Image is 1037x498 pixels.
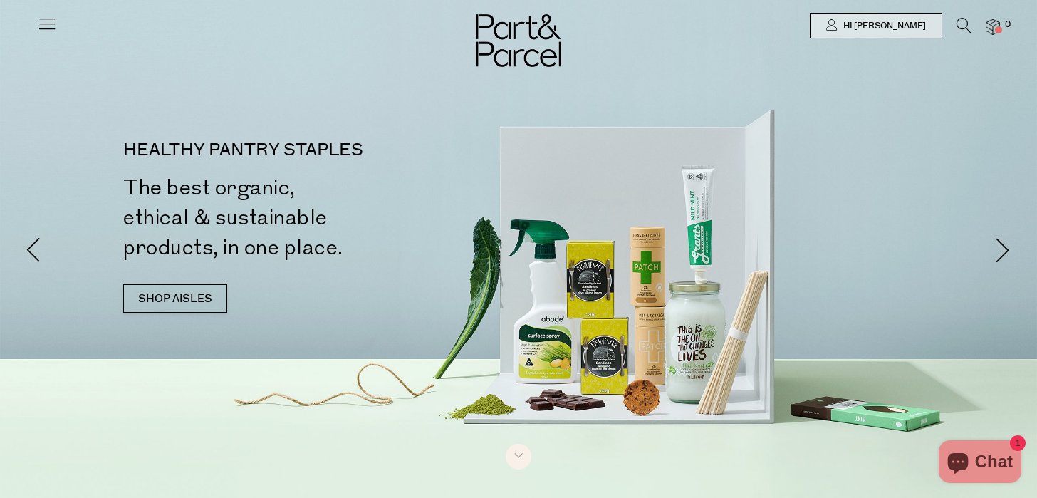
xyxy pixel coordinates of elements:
[123,284,227,313] a: SHOP AISLES
[810,13,942,38] a: Hi [PERSON_NAME]
[986,19,1000,34] a: 0
[1001,19,1014,31] span: 0
[934,440,1026,487] inbox-online-store-chat: Shopify online store chat
[123,173,524,263] h2: The best organic, ethical & sustainable products, in one place.
[840,20,926,32] span: Hi [PERSON_NAME]
[123,142,524,159] p: HEALTHY PANTRY STAPLES
[476,14,561,67] img: Part&Parcel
